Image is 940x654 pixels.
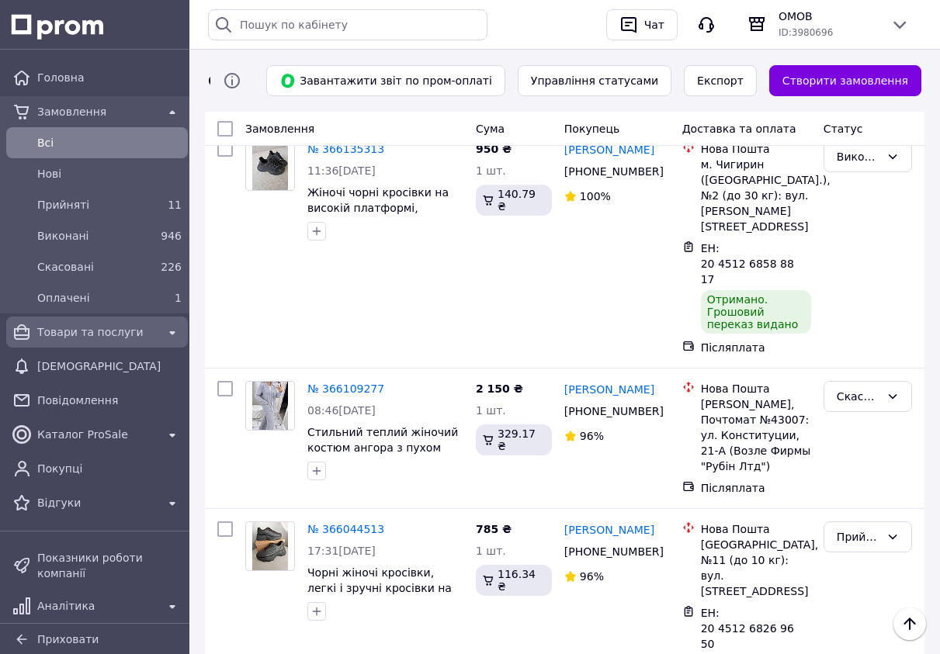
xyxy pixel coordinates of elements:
span: 1 шт. [476,545,506,557]
span: 2 150 ₴ [476,382,523,395]
span: Cума [476,123,505,135]
span: [DEMOGRAPHIC_DATA] [37,358,182,374]
a: Стильний теплий жіночий костюм ангора з пухом норки, Розмір 46-48, 50-52, 54-56 [307,426,463,485]
div: Нова Пошта [701,381,811,396]
div: 116.34 ₴ [476,565,552,596]
img: Фото товару [252,382,289,430]
a: № 366135313 [307,143,384,155]
span: Замовлення [245,123,314,135]
div: [PERSON_NAME], Почтомат №43007: ул. Конституции, 21-А (Возле Фирмы "Рубін Лтд") [701,396,811,474]
span: Відгуки [37,495,157,510]
div: [PHONE_NUMBER] [561,541,658,562]
span: ОМОВ [779,9,878,24]
span: 96% [580,430,604,442]
div: [PHONE_NUMBER] [561,161,658,182]
span: Виконані [37,228,151,244]
span: Статус [824,123,863,135]
img: Фото товару [252,522,289,570]
a: № 366044513 [307,523,384,535]
span: 946 [161,230,182,242]
span: Оплачені [37,290,151,306]
span: 785 ₴ [476,523,512,535]
div: Післяплата [701,480,811,496]
div: Чат [641,13,668,36]
div: Прийнято [837,528,880,545]
span: 1 [175,292,182,304]
div: [GEOGRAPHIC_DATA], №11 (до 10 кг): вул. [STREET_ADDRESS] [701,537,811,599]
input: Пошук по кабінету [208,9,487,40]
span: ID: 3980696 [779,27,833,38]
span: 950 ₴ [476,143,512,155]
span: Всi [37,135,182,151]
span: Прийняті [37,197,151,213]
button: Завантажити звіт по пром-оплаті [266,65,505,96]
span: 11 [168,199,182,211]
div: Нова Пошта [701,141,811,157]
span: Нові [37,166,182,182]
span: 17:31[DATE] [307,545,376,557]
a: Фото товару [245,521,295,571]
div: [PHONE_NUMBER] [561,400,658,422]
a: Жіночі чорні кросівки на високій платформі, красиві стильні кросівки на весну-літо. 39 [307,186,449,245]
span: Доставка та оплата [682,123,796,135]
a: [PERSON_NAME] [564,522,654,538]
div: Післяплата [701,340,811,355]
div: 329.17 ₴ [476,424,552,455]
div: м. Чигирин ([GEOGRAPHIC_DATA].), №2 (до 30 кг): вул. [PERSON_NAME][STREET_ADDRESS] [701,157,811,234]
span: Показники роботи компанії [37,550,182,581]
button: Експорт [684,65,757,96]
div: Нова Пошта [701,521,811,537]
span: ЕН: 20 4512 6858 8817 [701,242,794,285]
div: Отримано. Грошовий переказ видано [701,290,811,334]
span: 226 [161,261,182,273]
span: Головна [37,70,182,85]
span: Аналітика [37,598,157,614]
span: Покупець [564,123,619,135]
a: Фото товару [245,141,295,191]
span: 1 шт. [476,164,506,177]
a: Створити замовлення [769,65,921,96]
button: Наверх [893,607,926,640]
span: Покупці [37,461,182,476]
img: Фото товару [252,142,289,190]
span: ЕН: 20 4512 6826 9650 [701,607,794,650]
div: 140.79 ₴ [476,185,552,216]
a: № 366109277 [307,382,384,395]
span: Товари та послуги [37,324,157,340]
span: Приховати [37,633,99,645]
span: Замовлення [37,104,157,119]
a: [PERSON_NAME] [564,382,654,397]
span: Скасовані [37,259,151,275]
span: Список замовлень [208,70,210,92]
div: Виконано [837,148,880,165]
button: Чат [606,9,678,40]
button: Управління статусами [518,65,671,96]
a: [PERSON_NAME] [564,142,654,157]
a: Фото товару [245,381,295,431]
span: Каталог ProSale [37,427,157,442]
div: Скасовано [837,388,880,405]
span: 96% [580,570,604,583]
span: 1 шт. [476,404,506,417]
span: 100% [580,190,611,202]
a: Чорні жіночі кросівки, легкі і зручні кросівки на високій підошві [307,566,452,610]
span: 08:46[DATE] [307,404,376,417]
span: 11:36[DATE] [307,164,376,177]
span: Повідомлення [37,393,182,408]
